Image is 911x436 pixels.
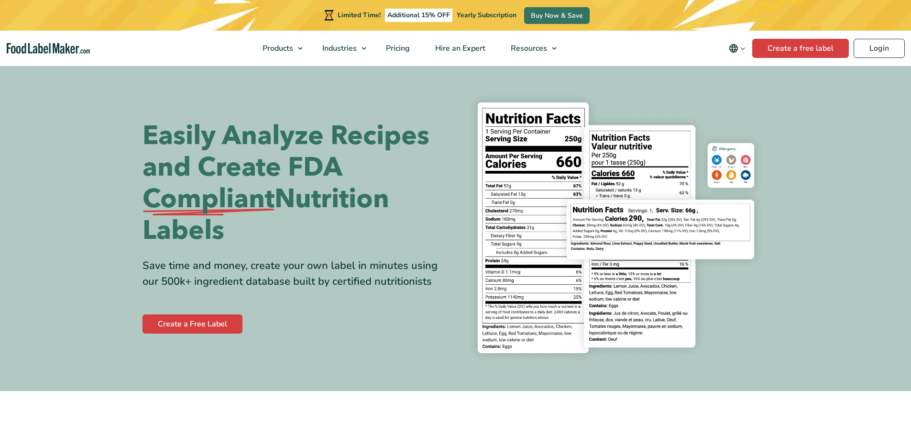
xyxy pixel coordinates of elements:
[423,31,496,66] a: Hire an Expert
[143,314,242,334] a: Create a Free Label
[722,39,752,58] button: Change language
[319,43,358,54] span: Industries
[143,258,449,290] div: Save time and money, create your own label in minutes using our 500k+ ingredient database built b...
[143,120,449,246] h1: Easily Analyze Recipes and Create FDA Nutrition Labels
[457,11,516,20] span: Yearly Subscription
[310,31,371,66] a: Industries
[143,183,274,215] span: Compliant
[385,9,452,22] span: Additional 15% OFF
[260,43,294,54] span: Products
[7,43,90,54] a: Food Label Maker homepage
[373,31,420,66] a: Pricing
[498,31,561,66] a: Resources
[524,7,590,24] a: Buy Now & Save
[432,43,486,54] span: Hire an Expert
[383,43,411,54] span: Pricing
[250,31,307,66] a: Products
[854,39,905,58] a: Login
[508,43,548,54] span: Resources
[338,11,381,20] span: Limited Time!
[752,39,849,58] a: Create a free label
